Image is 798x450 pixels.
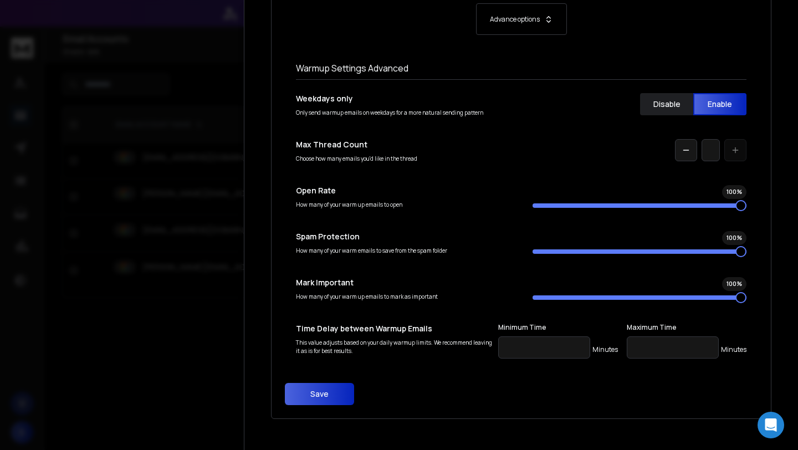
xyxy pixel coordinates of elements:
[640,93,693,115] button: Disable
[627,323,746,332] label: Maximum Time
[296,323,494,334] p: Time Delay between Warmup Emails
[592,345,618,354] p: Minutes
[722,277,746,291] div: 100 %
[296,277,510,288] p: Mark Important
[296,109,510,117] p: Only send warmup emails on weekdays for a more natural sending pattern
[721,345,746,354] p: Minutes
[296,201,510,209] p: How many of your warm up emails to open
[296,185,510,196] p: Open Rate
[296,93,510,104] p: Weekdays only
[296,139,510,150] p: Max Thread Count
[285,383,354,405] button: Save
[722,231,746,245] div: 100 %
[296,339,494,355] p: This value adjusts based on your daily warmup limits. We recommend leaving it as is for best resu...
[722,185,746,199] div: 100 %
[296,155,510,163] p: Choose how many emails you'd like in the thread
[296,62,746,75] h1: Warmup Settings Advanced
[693,93,746,115] button: Enable
[758,412,784,438] div: Open Intercom Messenger
[498,323,618,332] label: Minimum Time
[296,293,510,301] p: How many of your warm up emails to mark as important
[296,247,510,255] p: How many of your warm emails to save from the spam folder
[296,231,510,242] p: Spam Protection
[296,3,746,35] button: Advance options
[490,15,540,24] p: Advance options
